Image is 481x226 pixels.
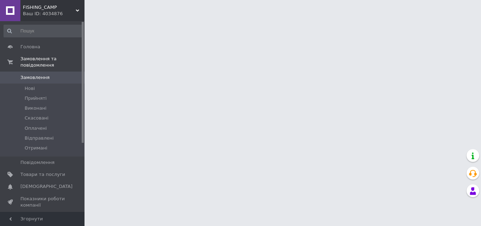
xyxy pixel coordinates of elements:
[4,25,83,37] input: Пошук
[20,44,40,50] span: Головна
[20,159,55,166] span: Повідомлення
[23,4,76,11] span: FISHING_CAMP
[20,183,73,190] span: [DEMOGRAPHIC_DATA]
[25,85,35,92] span: Нові
[20,196,65,208] span: Показники роботи компанії
[23,11,85,17] div: Ваш ID: 4034876
[25,125,47,132] span: Оплачені
[25,145,47,151] span: Отримані
[20,171,65,178] span: Товари та послуги
[25,115,49,121] span: Скасовані
[20,74,50,81] span: Замовлення
[25,95,46,102] span: Прийняті
[25,135,54,141] span: Відправлені
[20,56,85,68] span: Замовлення та повідомлення
[25,105,46,111] span: Виконані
